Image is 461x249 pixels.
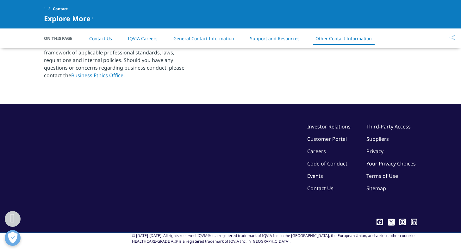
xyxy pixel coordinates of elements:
span: Contact [53,3,68,15]
a: Business Ethics Office [71,72,123,79]
a: Third-Party Access [366,123,411,130]
a: IQVIA Careers [128,35,158,41]
a: Support and Resources [250,35,300,41]
a: Other Contact Information [315,35,372,41]
a: Investor Relations [307,123,351,130]
span: On This Page [44,35,79,41]
button: Open Preferences [5,230,21,246]
p: At [GEOGRAPHIC_DATA], we conduct our business within the framework of applicable professional sta... [44,41,197,83]
span: Explore More [44,15,90,22]
a: Code of Conduct [307,160,347,167]
a: Contact Us [89,35,112,41]
a: Careers [307,148,326,155]
a: Customer Portal [307,135,347,142]
a: General Contact Information [173,35,234,41]
div: © [DATE]-[DATE]. All rights reserved. IQVIA® is a registered trademark of IQVIA Inc. in the [GEOG... [132,233,417,244]
a: Events [307,172,323,179]
a: Suppliers [366,135,389,142]
a: Contact Us [307,185,333,192]
a: Sitemap [366,185,386,192]
a: Privacy [366,148,383,155]
a: Terms of Use [366,172,398,179]
a: Your Privacy Choices [366,160,417,167]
